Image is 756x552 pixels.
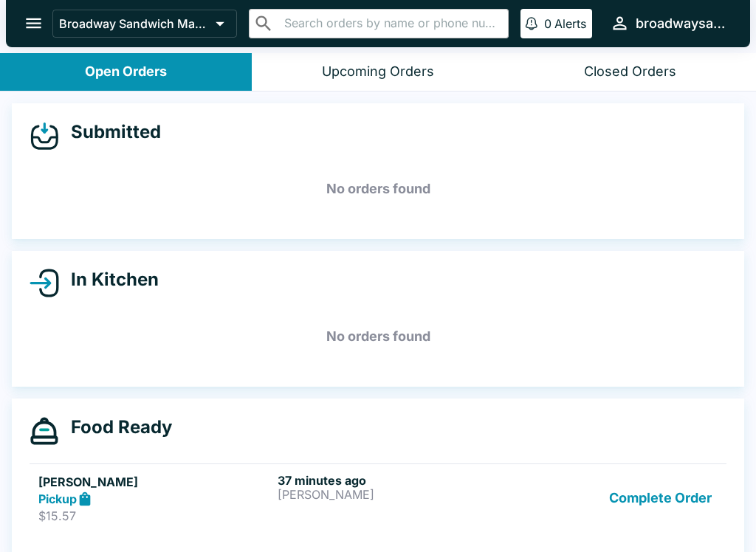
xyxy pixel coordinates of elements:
[30,463,726,533] a: [PERSON_NAME]Pickup$15.5737 minutes ago[PERSON_NAME]Complete Order
[584,63,676,80] div: Closed Orders
[59,16,210,31] p: Broadway Sandwich Market
[38,491,77,506] strong: Pickup
[15,4,52,42] button: open drawer
[278,473,511,488] h6: 37 minutes ago
[38,508,272,523] p: $15.57
[636,15,726,32] div: broadwaysandwichmarket
[322,63,434,80] div: Upcoming Orders
[278,488,511,501] p: [PERSON_NAME]
[59,121,161,143] h4: Submitted
[30,310,726,363] h5: No orders found
[59,269,159,291] h4: In Kitchen
[59,416,172,438] h4: Food Ready
[604,7,732,39] button: broadwaysandwichmarket
[38,473,272,491] h5: [PERSON_NAME]
[30,162,726,215] h5: No orders found
[85,63,167,80] div: Open Orders
[280,13,502,34] input: Search orders by name or phone number
[603,473,718,524] button: Complete Order
[52,10,237,38] button: Broadway Sandwich Market
[554,16,586,31] p: Alerts
[544,16,551,31] p: 0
